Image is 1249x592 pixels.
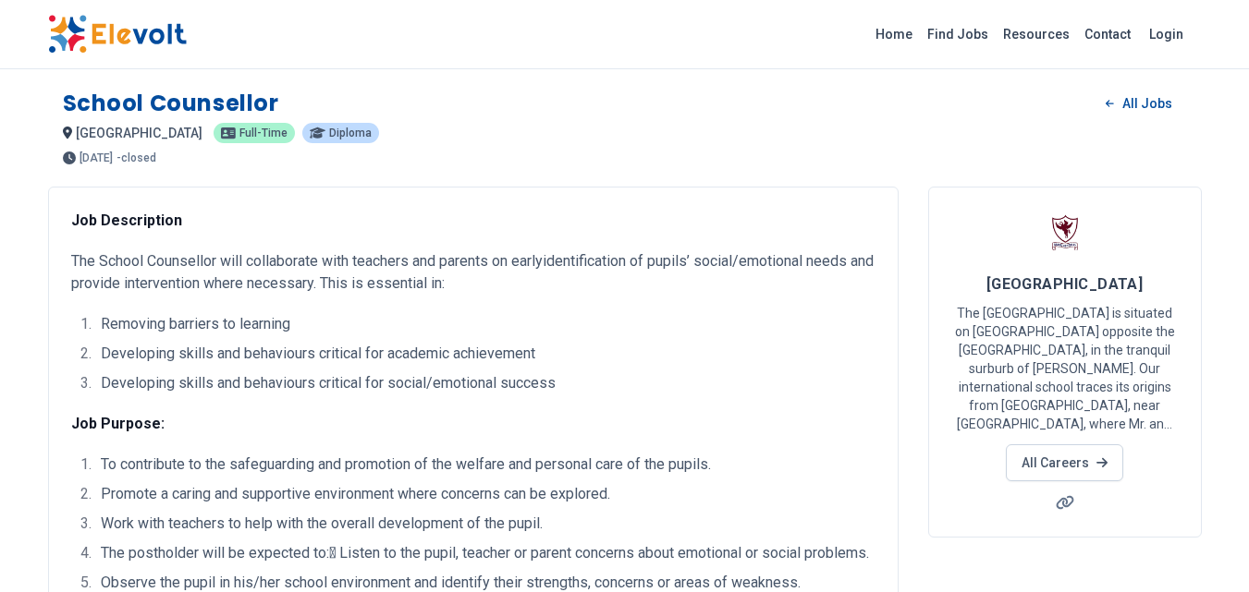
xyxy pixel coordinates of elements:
span: [GEOGRAPHIC_DATA] [986,275,1144,293]
h1: School Counsellor [63,89,279,118]
li: Promote a caring and supportive environment where concerns can be explored. [95,483,876,505]
img: Elevolt [48,15,187,54]
a: Resources [996,19,1077,49]
a: Find Jobs [920,19,996,49]
li: The postholder will be expected to: Listen to the pupil, teacher or parent concerns about emotio... [95,542,876,564]
a: All Careers [1006,444,1123,481]
a: All Jobs [1091,90,1186,117]
li: Work with teachers to help with the overall development of the pupil. [95,513,876,535]
li: Developing skills and behaviours critical for academic achievement [95,343,876,365]
a: Contact [1077,19,1138,49]
span: [GEOGRAPHIC_DATA] [76,126,202,140]
p: - closed [116,152,156,163]
strong: Job Purpose: [71,415,165,432]
p: The [GEOGRAPHIC_DATA] is situated on [GEOGRAPHIC_DATA] opposite the [GEOGRAPHIC_DATA], in the tra... [951,304,1179,433]
li: To contribute to the safeguarding and promotion of the welfare and personal care of the pupils. [95,453,876,476]
span: diploma [329,127,372,139]
p: The School Counsellor will collaborate with teachers and parents on earlyidentification of pupils... [71,250,876,295]
a: Home [868,19,920,49]
span: [DATE] [80,152,113,163]
span: full-time [239,127,288,139]
li: Removing barriers to learning [95,313,876,335]
img: Banda School [1042,210,1088,256]
strong: Job Description [71,211,182,229]
li: Developing skills and behaviours critical for social/emotional success [95,372,876,394]
a: Login [1138,16,1194,53]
